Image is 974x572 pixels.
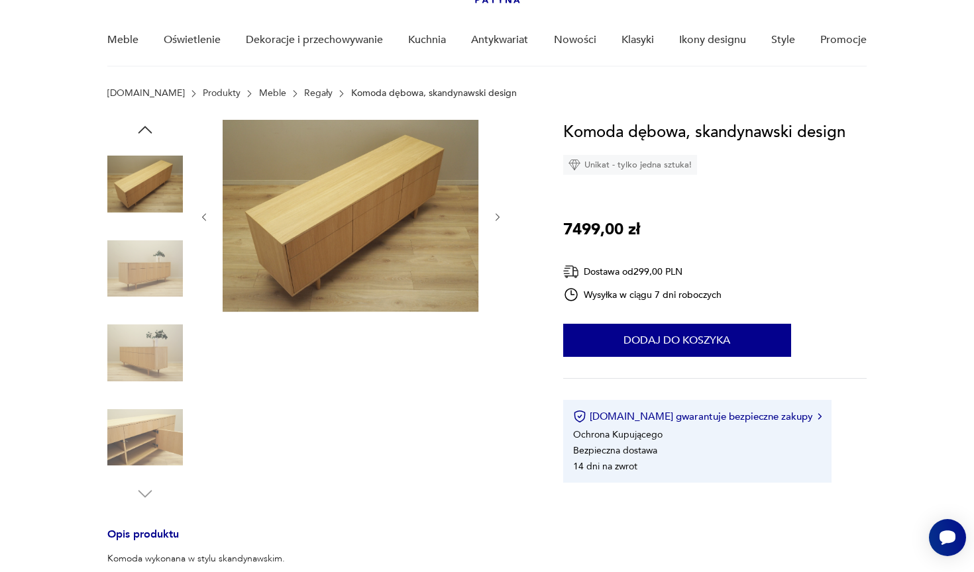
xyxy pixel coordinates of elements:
[107,552,531,565] p: Komoda wykonana w stylu skandynawskim.
[351,88,517,99] p: Komoda dębowa, skandynawski design
[563,324,791,357] button: Dodaj do koszyka
[929,519,966,556] iframe: Smartsupp widget button
[771,15,795,66] a: Style
[554,15,596,66] a: Nowości
[622,15,654,66] a: Klasyki
[820,15,867,66] a: Promocje
[107,146,183,222] img: Zdjęcie produktu Komoda dębowa, skandynawski design
[563,263,722,280] div: Dostawa od 299,00 PLN
[304,88,333,99] a: Regały
[107,530,531,552] h3: Opis produktu
[107,15,138,66] a: Meble
[107,400,183,475] img: Zdjęcie produktu Komoda dębowa, skandynawski design
[107,315,183,391] img: Zdjęcie produktu Komoda dębowa, skandynawski design
[259,88,286,99] a: Meble
[568,159,580,171] img: Ikona diamentu
[573,460,637,473] li: 14 dni na zwrot
[679,15,746,66] a: Ikony designu
[563,263,579,280] img: Ikona dostawy
[573,410,822,423] button: [DOMAIN_NAME] gwarantuje bezpieczne zakupy
[223,120,478,312] img: Zdjęcie produktu Komoda dębowa, skandynawski design
[408,15,446,66] a: Kuchnia
[107,88,185,99] a: [DOMAIN_NAME]
[818,413,822,420] img: Ikona strzałki w prawo
[563,120,845,145] h1: Komoda dębowa, skandynawski design
[573,444,657,457] li: Bezpieczna dostawa
[573,410,586,423] img: Ikona certyfikatu
[563,155,697,175] div: Unikat - tylko jedna sztuka!
[164,15,221,66] a: Oświetlenie
[573,428,663,441] li: Ochrona Kupującego
[563,287,722,303] div: Wysyłka w ciągu 7 dni roboczych
[203,88,241,99] a: Produkty
[563,217,640,242] p: 7499,00 zł
[246,15,383,66] a: Dekoracje i przechowywanie
[471,15,528,66] a: Antykwariat
[107,231,183,307] img: Zdjęcie produktu Komoda dębowa, skandynawski design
